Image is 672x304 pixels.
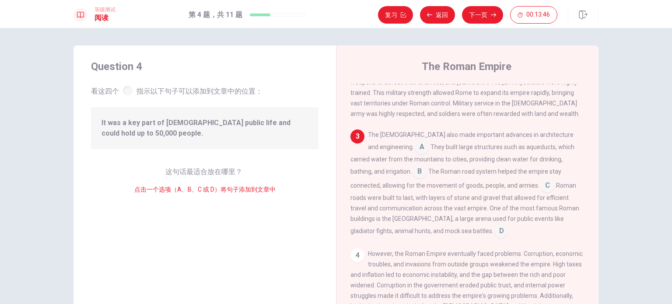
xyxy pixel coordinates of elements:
span: C [540,178,554,192]
span: 点击一个选项（A、B、C 或 D）将句子添加到文章中 [134,186,276,193]
h1: 阅读 [94,13,115,23]
button: 返回 [420,6,455,24]
h1: 第 4 题，共 11 题 [189,10,242,20]
span: They built large structures such as aqueducts, which carried water from the mountains to cities, ... [350,143,574,175]
span: D [494,224,508,238]
span: Roman roads were built to last, with layers of stone and gravel that allowed for efficient travel... [350,182,579,234]
h4: Question 4 [91,59,318,73]
span: 这句话最适合放在哪里？ [165,168,244,176]
span: A [415,140,429,154]
button: 00:13:46 [510,6,557,24]
span: B [413,164,427,178]
span: The Roman road system helped the empire stay connected, allowing for the movement of goods, peopl... [350,168,561,189]
div: 4 [350,248,364,262]
span: It was a key part of [DEMOGRAPHIC_DATA] public life and could hold up to 50,000 people. [101,118,308,139]
h4: The Roman Empire [422,59,511,73]
span: 等级测试 [94,7,115,13]
button: 复习 [378,6,413,24]
button: 下一页 [462,6,503,24]
div: 3 [350,129,364,143]
span: The [DEMOGRAPHIC_DATA] also made important advances in architecture and engineering. [368,131,574,150]
span: 看这四个 指示以下句子可以添加到文章中的位置： [91,84,318,97]
span: 00:13:46 [526,11,550,18]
